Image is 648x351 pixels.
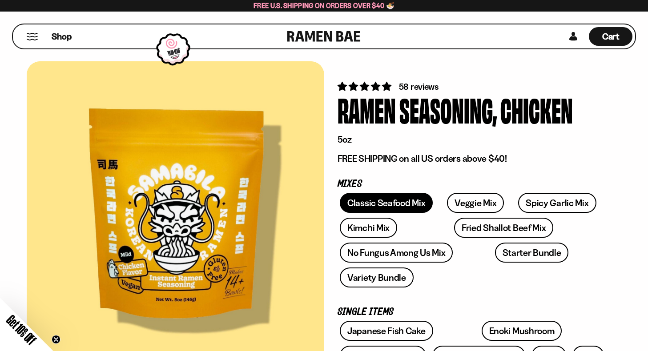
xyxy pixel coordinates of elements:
div: Ramen [338,93,396,126]
p: 5oz [338,134,608,145]
span: Shop [52,31,72,43]
a: Kimchi Mix [340,218,397,238]
span: Free U.S. Shipping on Orders over $40 🍜 [254,1,394,10]
div: Chicken [500,93,573,126]
a: Spicy Garlic Mix [518,193,596,213]
a: Variety Bundle [340,267,414,287]
a: Classic Seafood Mix [340,193,433,213]
a: Shop [52,27,72,46]
span: 58 reviews [399,81,439,92]
span: Get 10% Off [4,312,39,347]
a: Japanese Fish Cake [340,321,433,341]
p: Mixes [338,180,608,188]
a: No Fungus Among Us Mix [340,243,453,263]
p: Single Items [338,308,608,316]
button: Mobile Menu Trigger [26,33,38,40]
a: Enoki Mushroom [482,321,562,341]
a: Fried Shallot Beef Mix [454,218,553,238]
span: 4.83 stars [338,81,393,92]
div: Cart [589,24,632,48]
span: Cart [602,31,620,42]
p: FREE SHIPPING on all US orders above $40! [338,153,608,164]
a: Veggie Mix [447,193,504,213]
div: Seasoning, [399,93,497,126]
button: Close teaser [52,335,60,344]
a: Starter Bundle [495,243,569,263]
